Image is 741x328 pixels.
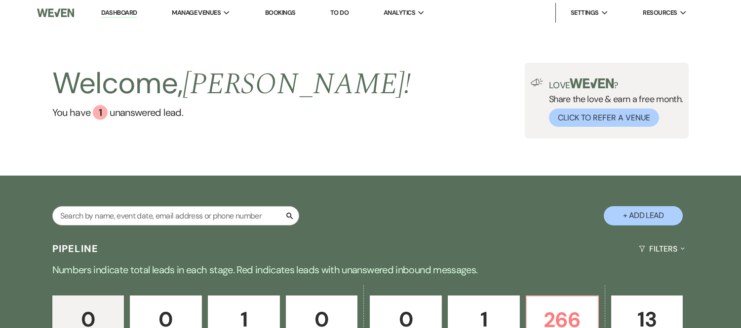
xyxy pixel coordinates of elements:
div: 1 [93,105,108,120]
a: Bookings [265,8,296,17]
button: Filters [635,236,689,262]
span: [PERSON_NAME] ! [183,62,411,107]
div: Share the love & earn a free month. [543,78,683,127]
button: Click to Refer a Venue [549,109,659,127]
a: You have 1 unanswered lead. [52,105,411,120]
a: Dashboard [101,8,137,18]
span: Resources [643,8,677,18]
span: Analytics [384,8,415,18]
img: weven-logo-green.svg [570,78,614,88]
h3: Pipeline [52,242,99,255]
a: To Do [330,8,349,17]
span: Manage Venues [172,8,221,18]
p: Numbers indicate total leads in each stage. Red indicates leads with unanswered inbound messages. [15,262,726,278]
h2: Welcome, [52,63,411,105]
span: Settings [571,8,599,18]
input: Search by name, event date, email address or phone number [52,206,299,225]
button: + Add Lead [604,206,683,225]
p: Love ? [549,78,683,90]
img: loud-speaker-illustration.svg [531,78,543,86]
img: Weven Logo [37,2,74,23]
